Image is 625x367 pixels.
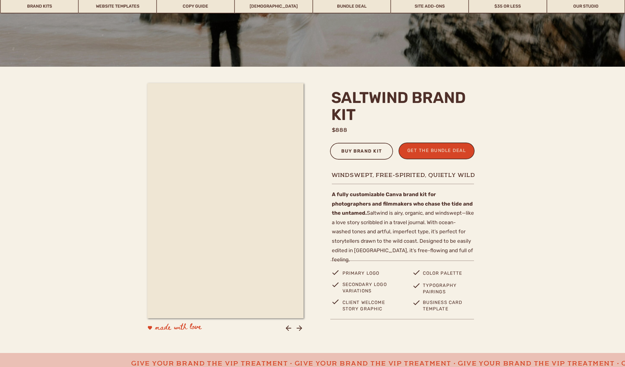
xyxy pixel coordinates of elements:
p: Secondary logo variations [342,281,396,293]
a: buy brand kit [337,147,386,157]
p: Saltwind is airy, organic, and windswept—like a love story scribbled in a travel journal. With oc... [332,190,474,259]
b: A fully customizable Canva brand kit for photographers and filmmakers who chase the tide and the ... [332,191,473,216]
a: get the bundle deal [404,146,469,157]
p: Color palette [423,269,472,281]
h1: $888 [332,126,364,134]
p: business card template [423,299,474,312]
p: Typography pairings [423,282,466,294]
h1: Windswept, free-spirited, quietly wild [332,171,476,179]
p: made with love [155,321,242,335]
p: primary logo [342,269,398,281]
h2: Saltwind brand kit [331,89,466,126]
p: Client Welcome story Graphic [342,299,396,312]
